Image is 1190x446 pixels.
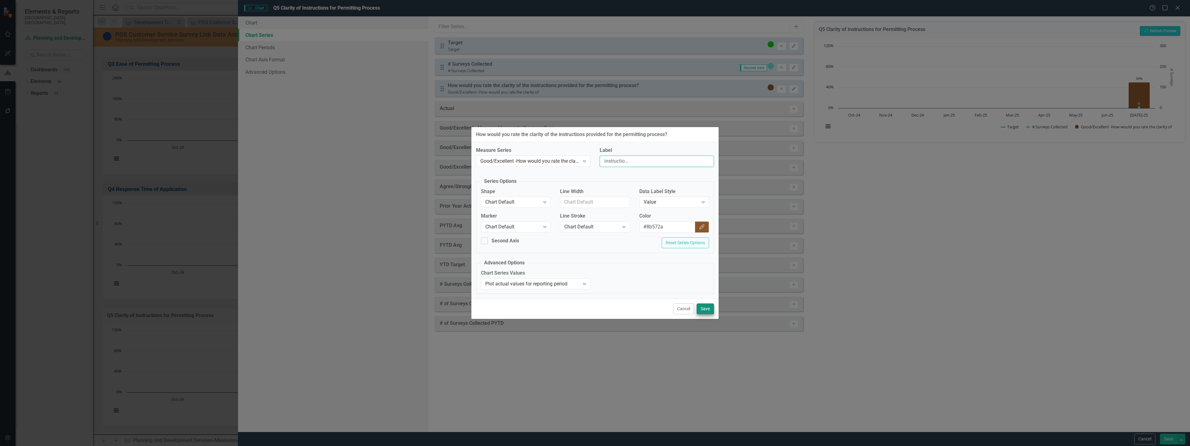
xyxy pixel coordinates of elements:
label: Marker [481,213,551,220]
button: Cancel [673,303,694,314]
label: Shape [481,188,551,195]
label: Measure Series [476,147,590,154]
div: Good/Excellent -How would you rate the clarity of [480,157,580,165]
button: Reset Series Options [662,237,709,248]
div: Second Axis [491,237,519,245]
legend: Advanced Options [481,259,528,267]
div: Plot actual values for reporting period [485,280,580,287]
input: Chart Default [639,221,695,233]
label: Label [600,147,714,154]
label: Line Width [560,188,630,195]
input: Chart Default [560,197,630,208]
label: Color [639,213,709,220]
legend: Series Options [481,178,520,185]
div: How would you rate the clarity of the instructions provided for the permitting process? [476,132,667,137]
label: Line Stroke [560,213,630,220]
input: Good/Excellent -How would you rate the clarity of [600,156,714,167]
div: Chart Default [485,223,540,231]
div: Chart Default [564,223,619,231]
button: Save [697,303,714,314]
div: Chart Default [485,199,540,206]
label: Chart Series Values [481,270,590,277]
div: Value [644,199,698,206]
label: Data Label Style [639,188,709,195]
